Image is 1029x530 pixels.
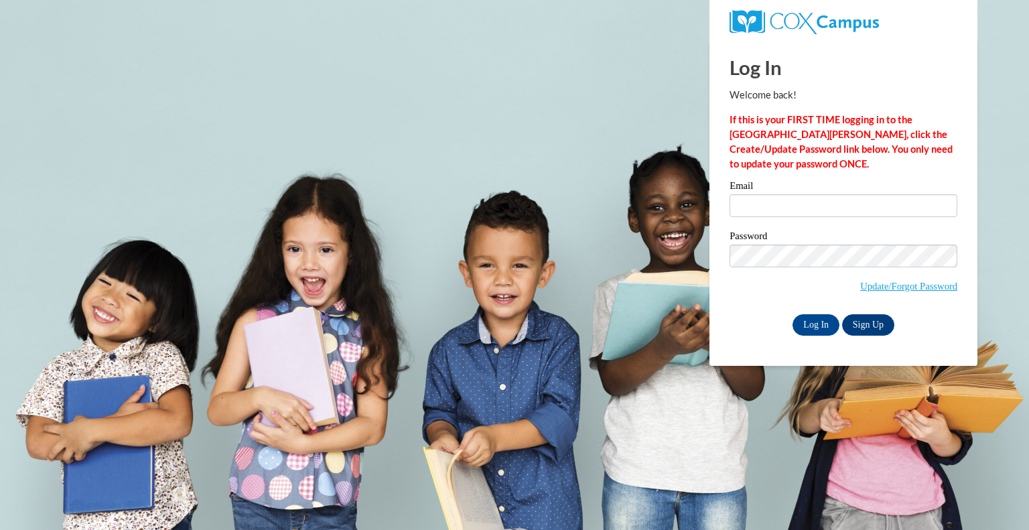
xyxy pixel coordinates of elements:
img: COX Campus [730,10,879,34]
label: Email [730,181,957,194]
h1: Log In [730,54,957,81]
p: Welcome back! [730,88,957,103]
a: Sign Up [842,314,894,336]
input: Log In [793,314,839,336]
a: COX Campus [730,15,879,27]
a: Update/Forgot Password [860,281,957,291]
strong: If this is your FIRST TIME logging in to the [GEOGRAPHIC_DATA][PERSON_NAME], click the Create/Upd... [730,114,953,170]
label: Password [730,231,957,245]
